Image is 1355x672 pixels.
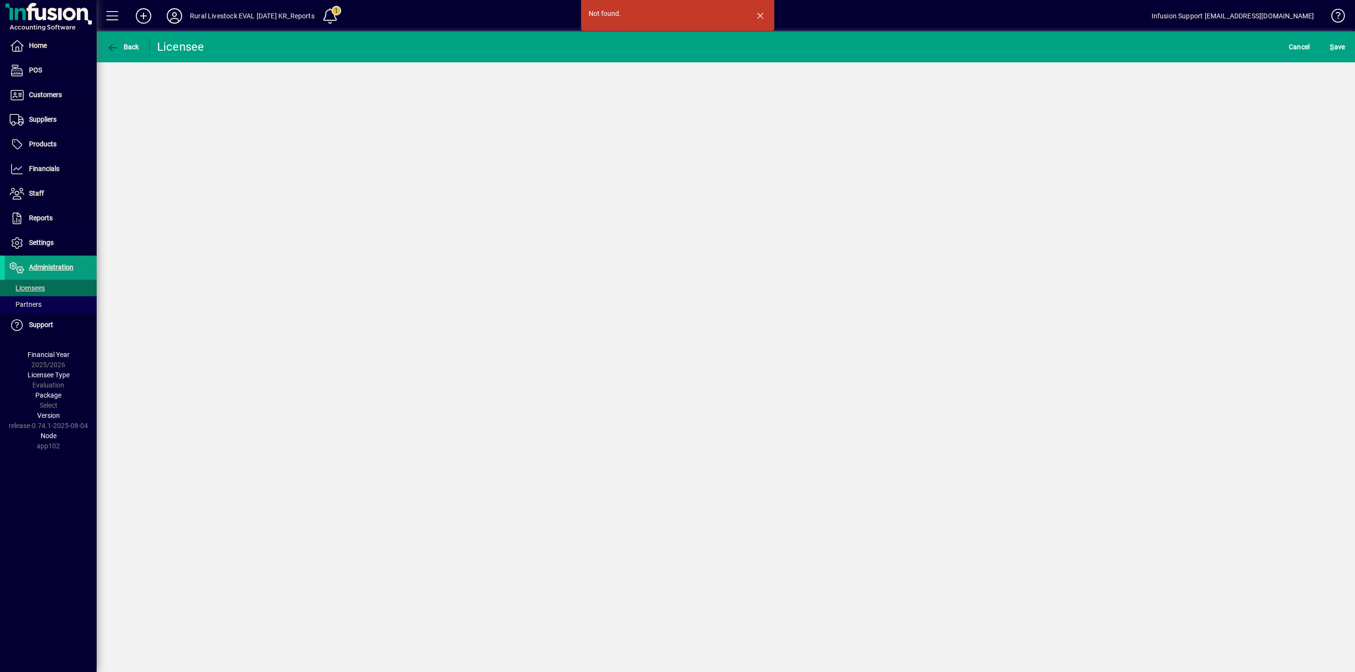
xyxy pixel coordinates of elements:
span: ave [1330,39,1345,55]
span: Financial Year [28,351,70,358]
a: Support [5,313,97,337]
button: Add [128,7,159,25]
span: Staff [29,189,44,197]
span: Home [29,42,47,49]
span: S [1330,43,1334,51]
a: Financials [5,157,97,181]
button: Back [104,38,142,56]
span: Node [41,432,57,440]
app-page-header-button: Back [97,38,150,56]
span: Products [29,140,57,148]
a: Reports [5,206,97,230]
div: Infusion Support [EMAIL_ADDRESS][DOMAIN_NAME] [1151,8,1314,24]
span: Licensees [10,284,45,292]
button: Cancel [1286,38,1312,56]
span: Licensee Type [28,371,70,379]
button: Profile [159,7,190,25]
a: Licensees [5,280,97,296]
a: POS [5,58,97,83]
span: Back [107,43,139,51]
a: Home [5,34,97,58]
span: Support [29,321,53,329]
a: Staff [5,182,97,206]
button: Save [1327,38,1347,56]
a: Products [5,132,97,157]
span: Settings [29,239,54,246]
a: Settings [5,231,97,255]
span: Version [37,412,60,419]
a: Customers [5,83,97,107]
span: Administration [29,263,73,271]
span: POS [29,66,42,74]
a: Knowledge Base [1324,2,1343,33]
span: Customers [29,91,62,99]
span: Cancel [1289,39,1310,55]
span: Package [35,391,61,399]
div: Rural Livestock EVAL [DATE] KR_Reports [190,8,315,24]
div: Licensee [157,39,204,55]
a: Suppliers [5,108,97,132]
span: Financials [29,165,59,172]
span: Suppliers [29,115,57,123]
span: Partners [10,300,42,308]
a: Partners [5,296,97,313]
span: Reports [29,214,53,222]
